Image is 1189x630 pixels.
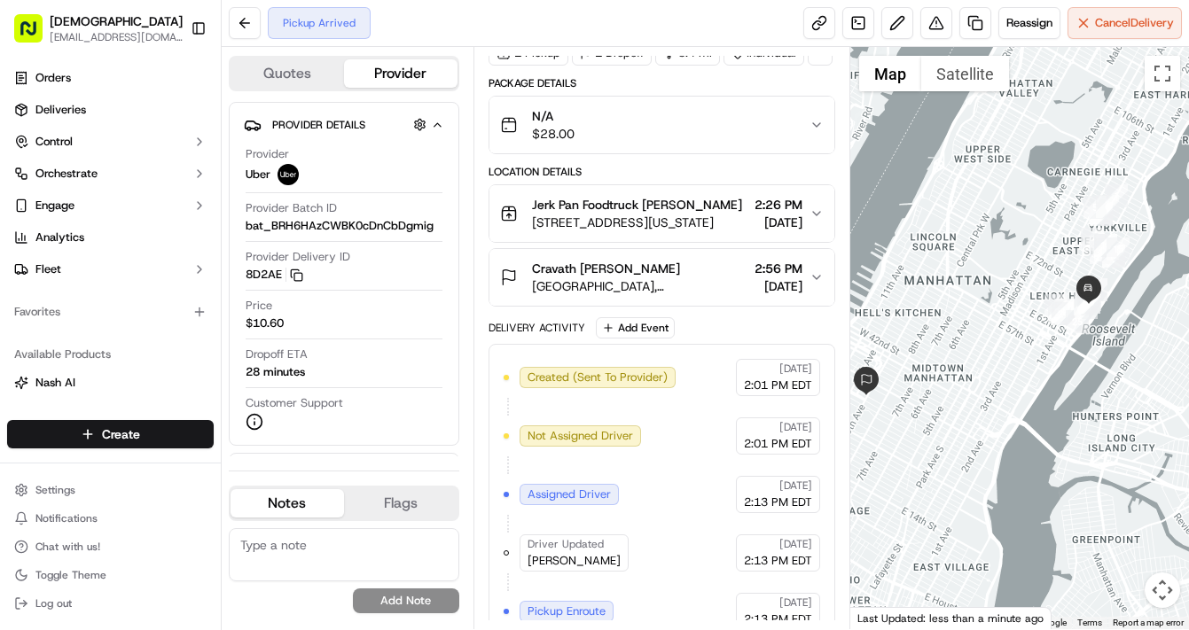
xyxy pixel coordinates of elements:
div: 14 [1094,234,1117,257]
span: 2:13 PM EDT [744,553,812,569]
span: [DATE] [779,420,812,434]
button: Notes [231,489,344,517]
div: 10 [1090,241,1113,264]
span: Price [246,298,272,314]
span: Uber [246,167,270,183]
span: Not Assigned Driver [528,428,633,444]
span: [GEOGRAPHIC_DATA], [STREET_ADDRESS][US_STATE] [532,277,748,295]
div: 27 [1074,292,1097,315]
span: Control [35,134,73,150]
button: CancelDelivery [1068,7,1182,39]
span: Customer Support [246,395,343,411]
span: [DATE] [755,277,802,295]
button: Start new chat [301,175,323,196]
button: Flags [344,489,458,517]
span: bat_BRH6HAzCWBK0cDnCbDgmig [246,218,434,234]
span: Reassign [1006,15,1052,31]
img: Google [855,606,913,629]
button: Provider Details [244,110,444,139]
button: Reassign [998,7,1060,39]
div: 4 [1090,203,1113,226]
span: $28.00 [532,125,575,143]
button: [DEMOGRAPHIC_DATA] [50,12,183,30]
input: Got a question? Start typing here... [46,114,319,133]
span: Assigned Driver [528,486,611,502]
span: Chat with us! [35,540,100,554]
a: Analytics [7,223,214,252]
button: Orchestrate [7,159,214,188]
span: Provider Delivery ID [246,249,350,265]
a: Open this area in Google Maps (opens a new window) [855,606,913,629]
button: Log out [7,591,214,616]
a: Powered byPylon [125,299,215,314]
span: Orchestrate [35,166,98,182]
div: 25 [1066,310,1089,333]
div: We're available if you need us! [60,187,224,201]
div: 28 minutes [246,364,305,380]
button: Toggle Theme [7,563,214,587]
span: Notifications [35,511,98,525]
span: 2:13 PM EDT [744,494,812,510]
button: Fleet [7,255,214,284]
div: Delivery Activity [489,321,585,335]
button: Control [7,128,214,156]
button: Toggle fullscreen view [1145,56,1180,91]
span: $10.60 [246,315,284,331]
div: Favorites [7,298,214,326]
span: Pickup Enroute [528,603,606,619]
div: Start new chat [60,169,291,187]
button: Map camera controls [1145,572,1180,608]
div: 24 [1052,302,1075,325]
button: [EMAIL_ADDRESS][DOMAIN_NAME] [50,30,183,44]
span: [DATE] [779,537,812,551]
button: N/A$28.00 [489,97,835,153]
div: 7 [1081,228,1104,251]
button: Notifications [7,506,214,531]
span: [DATE] [779,362,812,376]
span: Create [102,425,140,443]
button: Show street map [859,56,921,91]
span: Driver Updated [528,537,604,551]
div: Package Details [489,76,836,90]
div: 26 [1075,296,1098,319]
div: 15 [1107,237,1130,261]
div: 12 [1102,245,1125,268]
span: Analytics [35,229,84,245]
span: 2:13 PM EDT [744,611,812,627]
div: 6 [1096,195,1119,218]
div: 23 [1048,300,1071,323]
a: 💻API Documentation [143,250,292,282]
span: Cancel Delivery [1095,15,1174,31]
span: Cravath [PERSON_NAME] [532,260,680,277]
div: Location Details [489,165,836,179]
span: [DATE] [755,214,802,231]
div: 22 [1044,294,1068,317]
button: Add Event [596,317,675,338]
a: Report a map error [1113,618,1184,627]
span: N/A [532,107,575,125]
img: 1736555255976-a54dd68f-1ca7-489b-9aae-adbdc363a1c4 [18,169,50,201]
span: Log out [35,596,72,611]
span: Toggle Theme [35,568,106,582]
button: Nash AI [7,369,214,397]
a: Orders [7,64,214,92]
div: 💻 [150,259,164,273]
a: Nash AI [14,375,207,391]
div: 📗 [18,259,32,273]
button: Cravath [PERSON_NAME][GEOGRAPHIC_DATA], [STREET_ADDRESS][US_STATE]2:56 PM[DATE] [489,249,835,306]
span: Fleet [35,261,61,277]
div: 11 [1094,238,1117,261]
span: Knowledge Base [35,257,136,275]
button: 8D2AE [246,267,303,283]
span: Dropoff ETA [246,346,308,362]
button: Settings [7,478,214,502]
div: 5 [1083,196,1107,219]
span: Created (Sent To Provider) [528,369,668,385]
button: Create [7,420,214,448]
span: 2:56 PM [755,260,802,277]
span: [STREET_ADDRESS][US_STATE] [532,214,742,231]
span: API Documentation [168,257,285,275]
span: Pylon [176,300,215,314]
